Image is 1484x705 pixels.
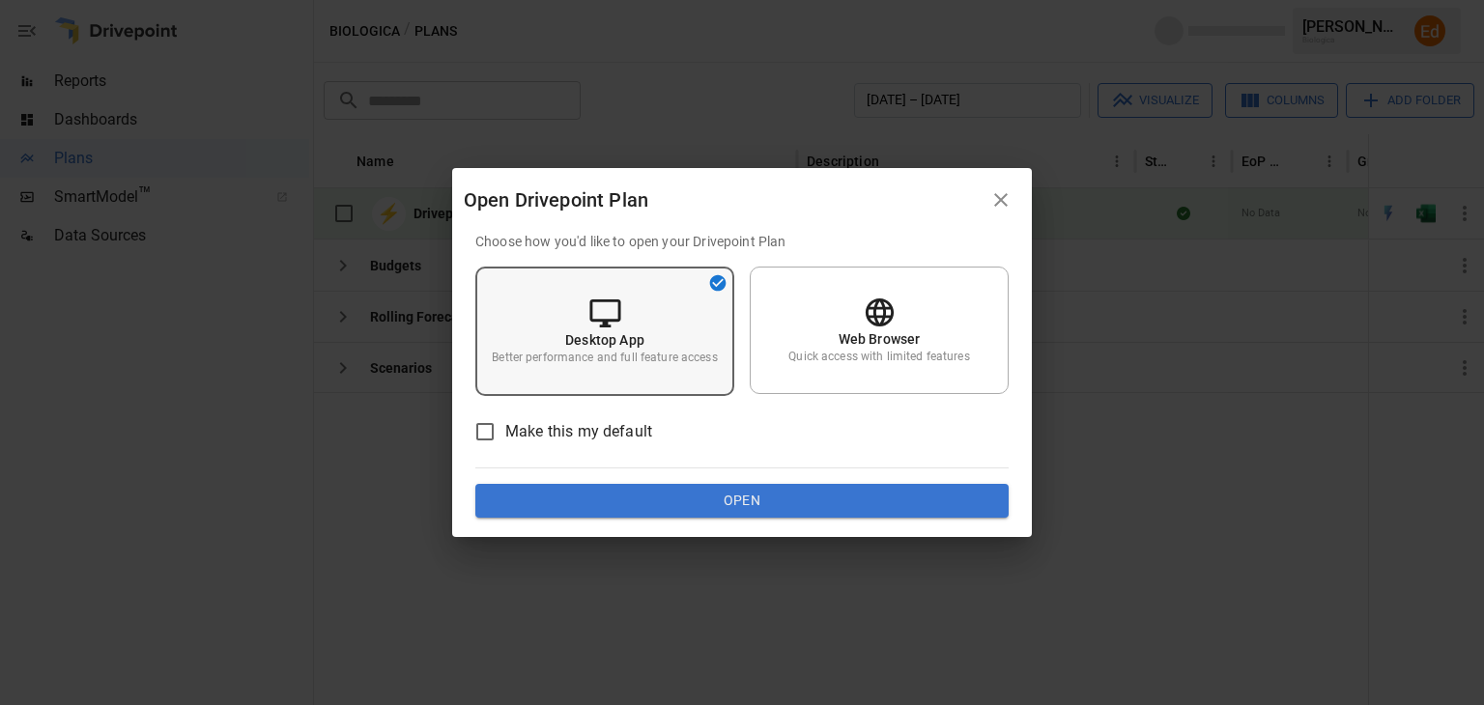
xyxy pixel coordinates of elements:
[475,484,1009,519] button: Open
[788,349,969,365] p: Quick access with limited features
[565,330,644,350] p: Desktop App
[475,232,1009,251] p: Choose how you'd like to open your Drivepoint Plan
[505,420,652,443] span: Make this my default
[839,329,921,349] p: Web Browser
[492,350,717,366] p: Better performance and full feature access
[464,184,982,215] div: Open Drivepoint Plan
